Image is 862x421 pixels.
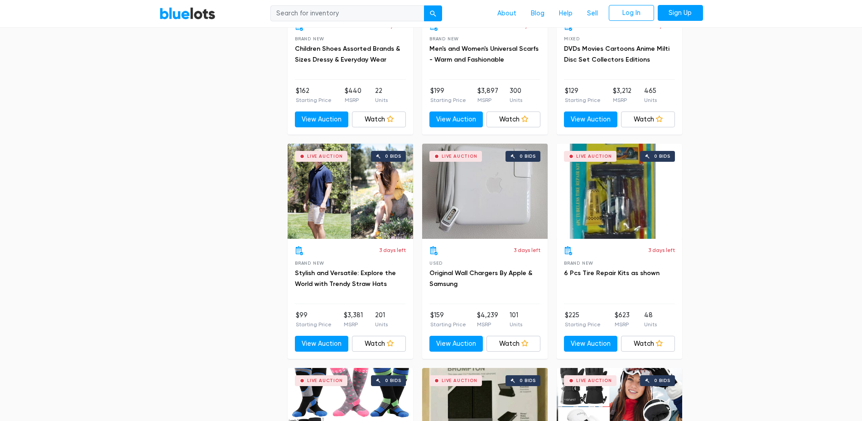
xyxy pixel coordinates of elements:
p: Starting Price [565,96,601,104]
li: $129 [565,86,601,104]
a: Live Auction 0 bids [557,144,682,239]
a: View Auction [564,336,618,352]
a: Original Wall Chargers By Apple & Samsung [429,269,532,288]
a: Stylish and Versatile: Explore the World with Trendy Straw Hats [295,269,396,288]
li: $3,897 [477,86,498,104]
li: 300 [510,86,522,104]
li: $99 [296,310,332,329]
p: 3 days left [514,246,540,254]
p: Units [510,320,522,329]
div: 0 bids [385,154,401,159]
p: Starting Price [565,320,601,329]
p: MSRP [345,96,361,104]
p: Units [375,96,388,104]
a: BlueLots [159,7,216,20]
span: Used [429,261,443,266]
li: $4,239 [477,310,498,329]
li: 201 [375,310,388,329]
a: Sign Up [658,5,703,21]
a: About [490,5,524,22]
a: Help [552,5,580,22]
p: MSRP [615,320,630,329]
li: $623 [615,310,630,329]
div: 0 bids [520,378,536,383]
a: View Auction [295,336,349,352]
li: $159 [430,310,466,329]
a: View Auction [564,111,618,128]
div: 0 bids [654,154,670,159]
li: $199 [430,86,466,104]
span: Brand New [295,261,324,266]
div: Live Auction [576,378,612,383]
p: MSRP [477,96,498,104]
span: Mixed [564,36,580,41]
div: 0 bids [654,378,670,383]
a: Watch [621,336,675,352]
p: Starting Price [296,96,332,104]
a: Blog [524,5,552,22]
a: Live Auction 0 bids [422,144,548,239]
a: Children Shoes Assorted Brands & Sizes Dressy & Everyday Wear [295,45,400,63]
div: Live Auction [307,378,343,383]
p: Units [644,320,657,329]
li: $225 [565,310,601,329]
li: 48 [644,310,657,329]
a: Men's and Women's Universal Scarfs - Warm and Fashionable [429,45,539,63]
p: 3 days left [379,246,406,254]
li: 22 [375,86,388,104]
a: View Auction [295,111,349,128]
p: Units [375,320,388,329]
p: Units [510,96,522,104]
a: Live Auction 0 bids [288,144,413,239]
li: 465 [644,86,657,104]
div: 0 bids [520,154,536,159]
a: Watch [352,111,406,128]
a: DVDs Movies Cartoons Anime Milti Disc Set Collectors Editions [564,45,669,63]
p: MSRP [477,320,498,329]
a: 6 Pcs Tire Repair Kits as shown [564,269,660,277]
li: $162 [296,86,332,104]
a: Watch [486,336,540,352]
span: Brand New [429,36,459,41]
p: Starting Price [296,320,332,329]
li: $3,381 [344,310,363,329]
p: MSRP [344,320,363,329]
a: Watch [352,336,406,352]
div: Live Auction [576,154,612,159]
li: $3,212 [613,86,631,104]
a: Watch [621,111,675,128]
span: Brand New [564,261,593,266]
input: Search for inventory [270,5,424,22]
span: Brand New [295,36,324,41]
a: View Auction [429,111,483,128]
p: 3 days left [648,246,675,254]
p: Starting Price [430,96,466,104]
div: Live Auction [442,378,477,383]
p: MSRP [613,96,631,104]
a: Sell [580,5,605,22]
a: Log In [609,5,654,21]
p: Units [644,96,657,104]
p: Starting Price [430,320,466,329]
div: Live Auction [442,154,477,159]
a: View Auction [429,336,483,352]
div: Live Auction [307,154,343,159]
li: $440 [345,86,361,104]
a: Watch [486,111,540,128]
li: 101 [510,310,522,329]
div: 0 bids [385,378,401,383]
